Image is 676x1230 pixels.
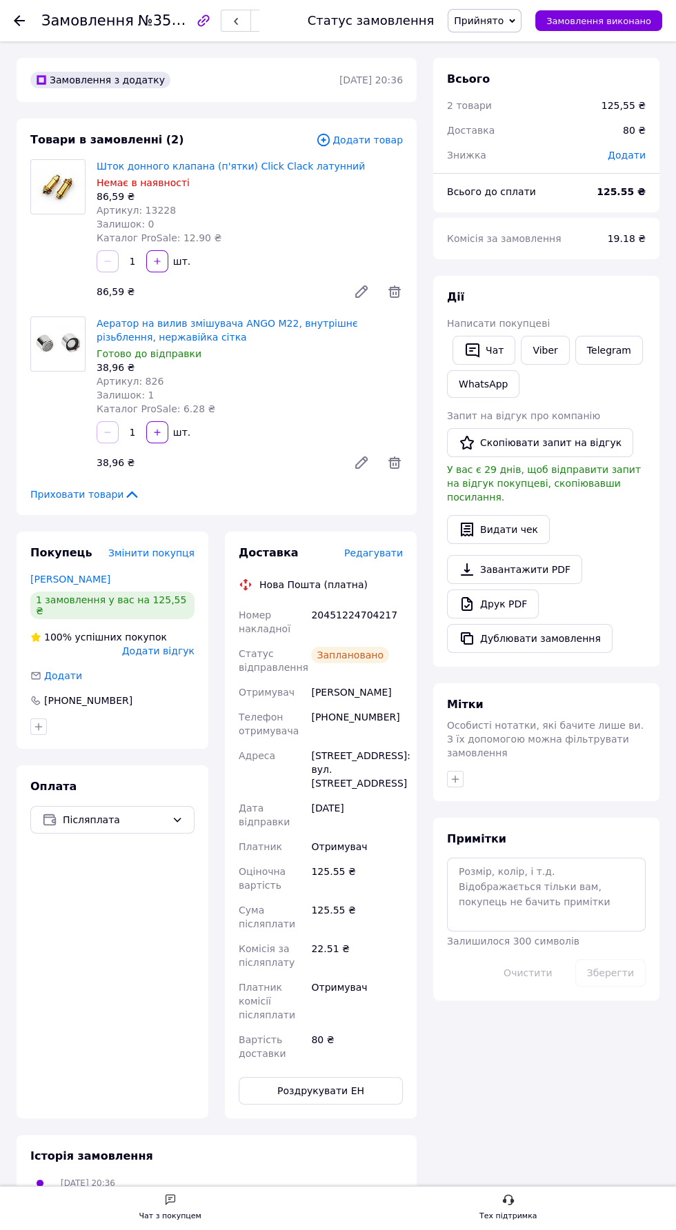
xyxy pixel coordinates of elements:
div: Заплановано [311,647,389,663]
span: Додати товар [316,132,403,148]
span: Адреса [239,750,275,761]
span: Редагувати [344,547,403,558]
span: Замовлення виконано [546,16,651,26]
div: успішних покупок [30,630,167,644]
span: У вас є 29 днів, щоб відправити запит на відгук покупцеві, скопіювавши посилання. [447,464,641,503]
button: Дублювати замовлення [447,624,613,653]
a: Аератор на вилив змішувача ANGO M22, внутрішнє різьблення, нержавійка сітка [97,318,358,343]
div: 80 ₴ [308,1027,406,1066]
div: 1 замовлення у вас на 125,55 ₴ [30,592,195,619]
span: Артикул: 13228 [97,205,176,216]
span: Примітки [447,832,506,845]
span: Написати покупцеві [447,318,550,329]
div: шт. [170,254,192,268]
span: 19.18 ₴ [608,233,646,244]
span: Особисті нотатки, які бачите лише ви. З їх допомогою можна фільтрувати замовлення [447,720,644,758]
div: 125,55 ₴ [602,99,646,112]
span: Комісія за замовлення [447,233,561,244]
div: [DATE] [308,796,406,834]
span: Телефон отримувача [239,712,299,736]
span: Вартість доставки [239,1034,286,1059]
div: [STREET_ADDRESS]: вул. [STREET_ADDRESS] [308,743,406,796]
span: Замовлення [41,12,134,29]
span: Мітки [447,698,484,711]
span: Платник [239,841,282,852]
div: [PHONE_NUMBER] [43,694,134,707]
span: Оціночна вартість [239,866,286,891]
span: Знижка [447,150,486,161]
a: [PERSON_NAME] [30,574,110,585]
div: 80 ₴ [615,115,654,145]
span: Післяплата [63,812,166,827]
time: [DATE] 20:36 [339,74,403,85]
a: Редагувати [348,278,375,305]
span: 100% [44,632,72,643]
span: 2 товари [447,100,492,111]
div: шт. [170,425,192,439]
div: 38,96 ₴ [97,361,403,374]
a: Редагувати [348,449,375,476]
div: Отримувач [308,834,406,859]
span: Додати [44,670,82,681]
div: Нова Пошта (платна) [256,578,371,592]
img: Шток донного клапана (п'ятки) Click Clack латунний [31,160,85,214]
div: Тех підтримка [479,1209,537,1223]
button: Чат [453,336,515,365]
span: Дата відправки [239,803,290,827]
div: 22.51 ₴ [308,936,406,975]
span: [DATE] 20:36 [61,1178,115,1188]
div: Отримувач [308,975,406,1027]
div: 20451224704217 [308,603,406,641]
div: 38,96 ₴ [91,453,342,472]
button: Замовлення виконано [535,10,662,31]
b: 125.55 ₴ [597,186,646,197]
span: Запит на відгук про компанію [447,410,600,421]
button: Скопіювати запит на відгук [447,428,633,457]
div: 86,59 ₴ [97,190,403,203]
span: Залишок: 1 [97,390,155,401]
div: Замовлення з додатку [30,72,170,88]
span: Готово до відправки [97,348,201,359]
span: №356778515 [138,12,236,29]
a: Шток донного клапана (п'ятки) Click Clack латунний [97,161,365,172]
span: Додати відгук [122,645,195,656]
span: Номер накладної [239,609,290,634]
span: Товари в замовленні (2) [30,133,184,146]
span: Статус відправлення [239,648,308,673]
span: Доставка [447,125,495,136]
div: 125.55 ₴ [308,859,406,898]
span: Залишилося 300 символів [447,936,579,947]
span: Платник комісії післяплати [239,982,295,1020]
div: 86,59 ₴ [91,282,342,301]
div: Статус замовлення [308,14,435,28]
span: Каталог ProSale: 12.90 ₴ [97,232,221,243]
span: Всього до сплати [447,186,536,197]
a: Завантажити PDF [447,555,582,584]
span: Всього [447,72,490,85]
div: [PHONE_NUMBER] [308,705,406,743]
span: Покупець [30,546,92,559]
div: [PERSON_NAME] [308,680,406,705]
span: Артикул: 826 [97,376,163,387]
span: Немає в наявності [97,177,190,188]
span: Оплата [30,780,77,793]
div: 125.55 ₴ [308,898,406,936]
a: Viber [521,336,569,365]
img: Аератор на вилив змішувача ANGO M22, внутрішнє різьблення, нержавійка сітка [31,317,85,371]
span: Комісія за післяплату [239,943,295,968]
span: Доставка [239,546,299,559]
a: WhatsApp [447,370,519,398]
span: Видалити [386,283,403,300]
span: Змінити покупця [108,547,195,558]
span: Історія замовлення [30,1149,153,1162]
div: Повернутися назад [14,14,25,28]
span: Отримувач [239,687,295,698]
button: Роздрукувати ЕН [239,1077,403,1105]
span: Каталог ProSale: 6.28 ₴ [97,403,215,414]
span: Залишок: 0 [97,219,155,230]
span: Видалити [386,454,403,471]
button: Видати чек [447,515,550,544]
span: Сума післяплати [239,905,295,929]
span: Прийнято [454,15,504,26]
span: Приховати товари [30,487,140,501]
